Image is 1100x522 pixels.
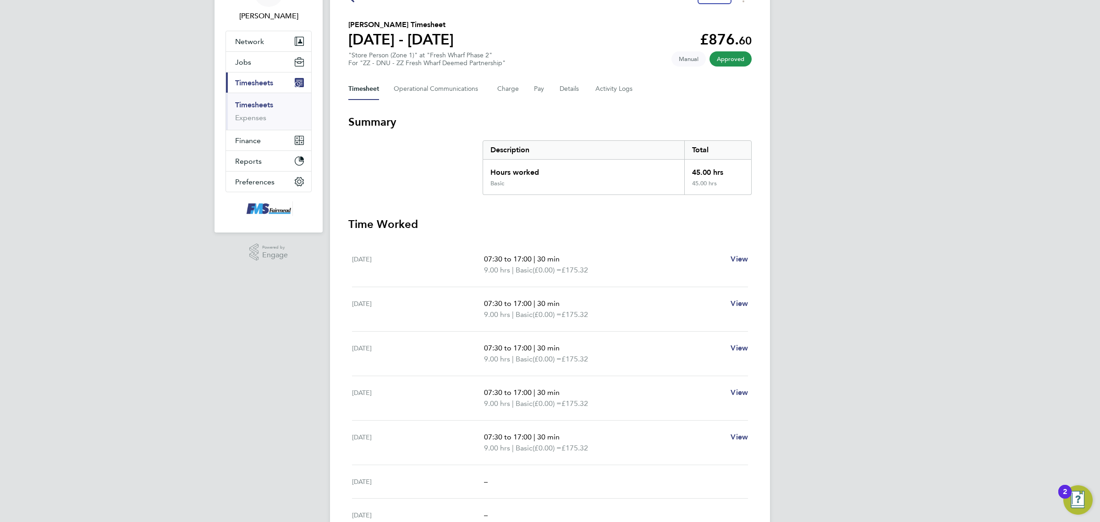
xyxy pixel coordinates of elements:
span: £175.32 [561,444,588,452]
span: | [512,266,514,274]
div: [DATE] [352,343,484,365]
button: Open Resource Center, 2 new notifications [1063,485,1093,515]
a: Expenses [235,113,266,122]
div: 2 [1063,492,1067,504]
span: 9.00 hrs [484,399,510,408]
span: | [512,310,514,319]
span: Preferences [235,178,275,186]
span: 07:30 to 17:00 [484,255,532,263]
span: | [533,433,535,441]
span: | [512,444,514,452]
h3: Time Worked [348,217,752,232]
span: Engage [262,251,288,259]
span: 07:30 to 17:00 [484,299,532,308]
a: View [731,343,748,354]
span: This timesheet was manually created. [671,51,706,67]
img: f-mead-logo-retina.png [244,201,293,216]
div: Summary [483,140,752,195]
a: View [731,298,748,309]
button: Reports [226,151,311,171]
span: 9.00 hrs [484,444,510,452]
button: Timesheet [348,78,379,100]
span: This timesheet has been approved. [709,51,752,67]
span: 9.00 hrs [484,355,510,363]
span: Jobs [235,58,251,67]
div: 45.00 hrs [684,180,751,194]
span: 60 [739,34,752,47]
span: Timesheets [235,78,273,87]
button: Network [226,31,311,51]
a: Powered byEngage [249,244,288,261]
div: Hours worked [483,160,684,180]
span: – [484,477,488,486]
div: Basic [490,180,504,187]
span: (£0.00) = [533,310,561,319]
a: View [731,432,748,443]
span: 07:30 to 17:00 [484,388,532,397]
span: 9.00 hrs [484,310,510,319]
h1: [DATE] - [DATE] [348,30,454,49]
div: 45.00 hrs [684,160,751,180]
span: | [512,399,514,408]
span: 30 min [537,299,560,308]
span: (£0.00) = [533,266,561,274]
div: [DATE] [352,432,484,454]
div: Description [483,141,684,159]
button: Details [560,78,581,100]
div: [DATE] [352,510,484,521]
span: 30 min [537,344,560,352]
span: £175.32 [561,266,588,274]
span: View [731,299,748,308]
span: | [533,344,535,352]
span: View [731,344,748,352]
span: (£0.00) = [533,355,561,363]
span: Lawrence Schott [225,11,312,22]
span: Basic [516,443,533,454]
span: – [484,511,488,519]
span: (£0.00) = [533,444,561,452]
span: View [731,433,748,441]
div: For "ZZ - DNU - ZZ Fresh Wharf Deemed Partnership" [348,59,506,67]
span: 07:30 to 17:00 [484,433,532,441]
span: | [533,299,535,308]
div: Total [684,141,751,159]
app-decimal: £876. [700,31,752,48]
span: View [731,388,748,397]
span: Basic [516,398,533,409]
button: Timesheets [226,72,311,93]
button: Charge [497,78,519,100]
div: [DATE] [352,476,484,487]
span: £175.32 [561,310,588,319]
a: Timesheets [235,100,273,109]
span: 30 min [537,255,560,263]
span: View [731,255,748,263]
span: Basic [516,354,533,365]
div: [DATE] [352,387,484,409]
div: Timesheets [226,93,311,130]
span: (£0.00) = [533,399,561,408]
div: [DATE] [352,254,484,276]
a: Go to home page [225,201,312,216]
span: 30 min [537,388,560,397]
a: View [731,254,748,265]
span: 07:30 to 17:00 [484,344,532,352]
span: 9.00 hrs [484,266,510,274]
span: Powered by [262,244,288,251]
h3: Summary [348,115,752,129]
button: Activity Logs [595,78,634,100]
button: Operational Communications [394,78,483,100]
span: £175.32 [561,399,588,408]
span: Reports [235,157,262,166]
button: Finance [226,130,311,150]
span: Basic [516,265,533,276]
button: Pay [534,78,545,100]
a: View [731,387,748,398]
span: £175.32 [561,355,588,363]
button: Preferences [226,172,311,192]
button: Jobs [226,52,311,72]
div: [DATE] [352,298,484,320]
span: | [533,255,535,263]
span: | [533,388,535,397]
h2: [PERSON_NAME] Timesheet [348,19,454,30]
span: | [512,355,514,363]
